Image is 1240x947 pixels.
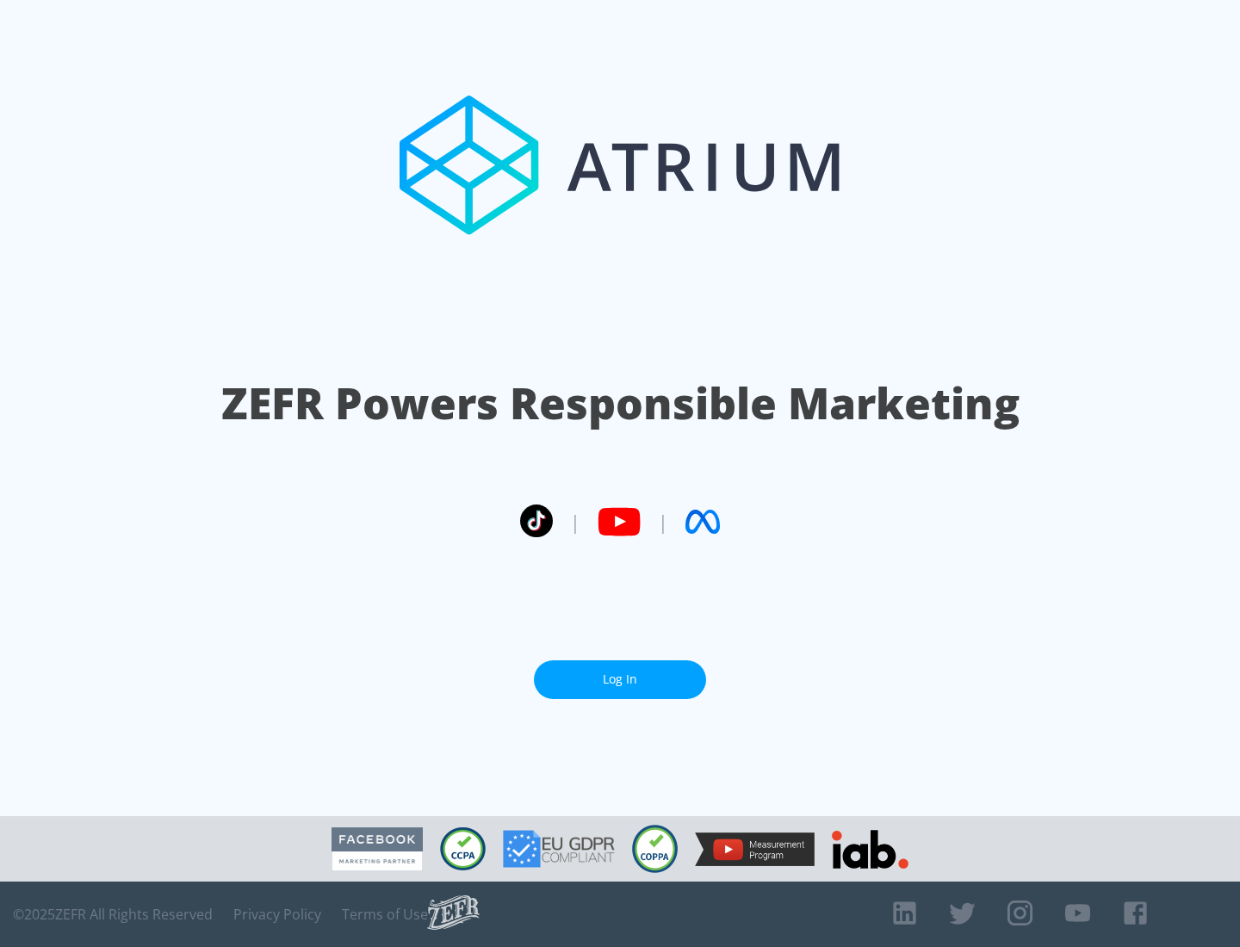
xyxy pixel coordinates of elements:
img: IAB [832,830,908,869]
span: | [658,509,668,535]
img: YouTube Measurement Program [695,832,815,866]
span: © 2025 ZEFR All Rights Reserved [13,906,213,923]
img: CCPA Compliant [440,827,486,870]
img: GDPR Compliant [503,830,615,868]
img: COPPA Compliant [632,825,678,873]
a: Privacy Policy [233,906,321,923]
span: | [570,509,580,535]
img: Facebook Marketing Partner [332,827,423,871]
h1: ZEFR Powers Responsible Marketing [221,374,1020,433]
a: Terms of Use [342,906,428,923]
a: Log In [534,660,706,699]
